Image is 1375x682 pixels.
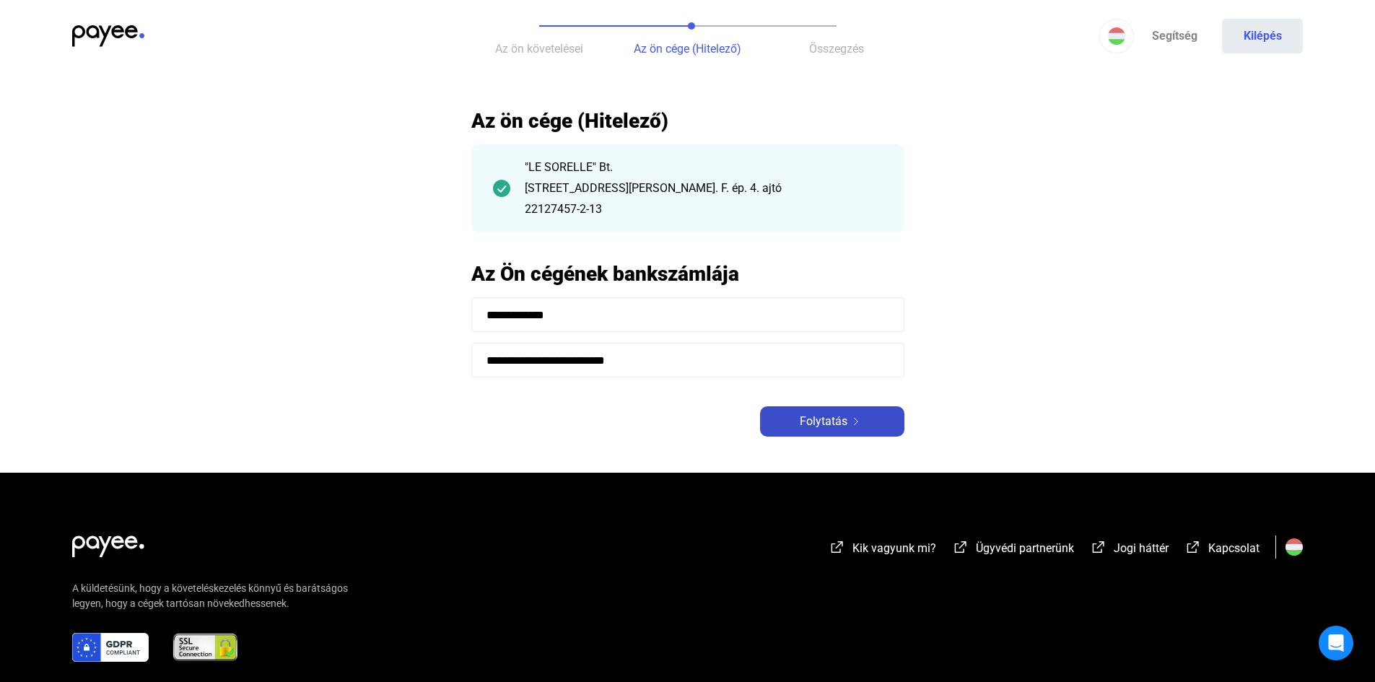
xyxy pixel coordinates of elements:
[525,201,883,218] div: 22127457-2-13
[471,261,904,287] h2: Az Ön cégének bankszámlája
[829,540,846,554] img: external-link-white
[1108,27,1125,45] img: HU
[634,42,741,56] span: Az ön cége (Hitelező)
[952,540,969,554] img: external-link-white
[525,159,883,176] div: "LE SORELLE" Bt.
[852,541,936,555] span: Kik vagyunk mi?
[72,528,144,557] img: white-payee-white-dot.svg
[809,42,864,56] span: Összegzés
[1208,541,1260,555] span: Kapcsolat
[847,418,865,425] img: arrow-right-white
[1319,626,1353,660] div: Open Intercom Messenger
[800,413,847,430] span: Folytatás
[1134,19,1215,53] a: Segítség
[952,543,1074,557] a: external-link-whiteÜgyvédi partnerünk
[72,25,144,47] img: payee-logo
[976,541,1074,555] span: Ügyvédi partnerünk
[1090,543,1169,557] a: external-link-whiteJogi háttér
[1184,543,1260,557] a: external-link-whiteKapcsolat
[1222,19,1303,53] button: Kilépés
[1090,540,1107,554] img: external-link-white
[495,42,583,56] span: Az ön követelései
[1184,540,1202,554] img: external-link-white
[72,633,149,662] img: gdpr
[829,543,936,557] a: external-link-whiteKik vagyunk mi?
[493,180,510,197] img: checkmark-darker-green-circle
[172,633,239,662] img: ssl
[1114,541,1169,555] span: Jogi háttér
[760,406,904,437] button: Folytatásarrow-right-white
[471,108,904,134] h2: Az ön cége (Hitelező)
[1285,538,1303,556] img: HU.svg
[1099,19,1134,53] button: HU
[525,180,883,197] div: [STREET_ADDRESS][PERSON_NAME]. F. ép. 4. ajtó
